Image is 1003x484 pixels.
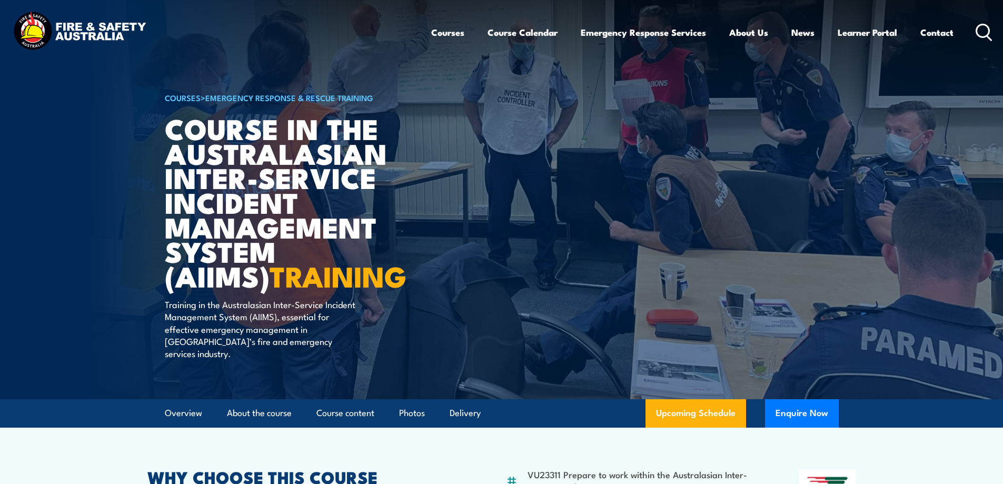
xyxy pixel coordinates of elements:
a: Emergency Response Services [581,18,706,46]
a: Learner Portal [838,18,897,46]
a: COURSES [165,92,201,103]
a: Photos [399,399,425,427]
a: Course Calendar [488,18,558,46]
a: Courses [431,18,464,46]
p: Training in the Australasian Inter-Service Incident Management System (AIIMS), essential for effe... [165,298,357,360]
a: Course content [316,399,374,427]
h6: > [165,91,425,104]
h1: Course in the Australasian Inter-service Incident Management System (AIIMS) [165,116,425,288]
strong: TRAINING [270,253,406,297]
a: Upcoming Schedule [646,399,746,428]
h2: WHY CHOOSE THIS COURSE [147,469,455,484]
button: Enquire Now [765,399,839,428]
a: Emergency Response & Rescue Training [205,92,373,103]
a: Delivery [450,399,481,427]
a: Overview [165,399,202,427]
a: News [791,18,815,46]
a: About the course [227,399,292,427]
a: Contact [920,18,954,46]
a: About Us [729,18,768,46]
